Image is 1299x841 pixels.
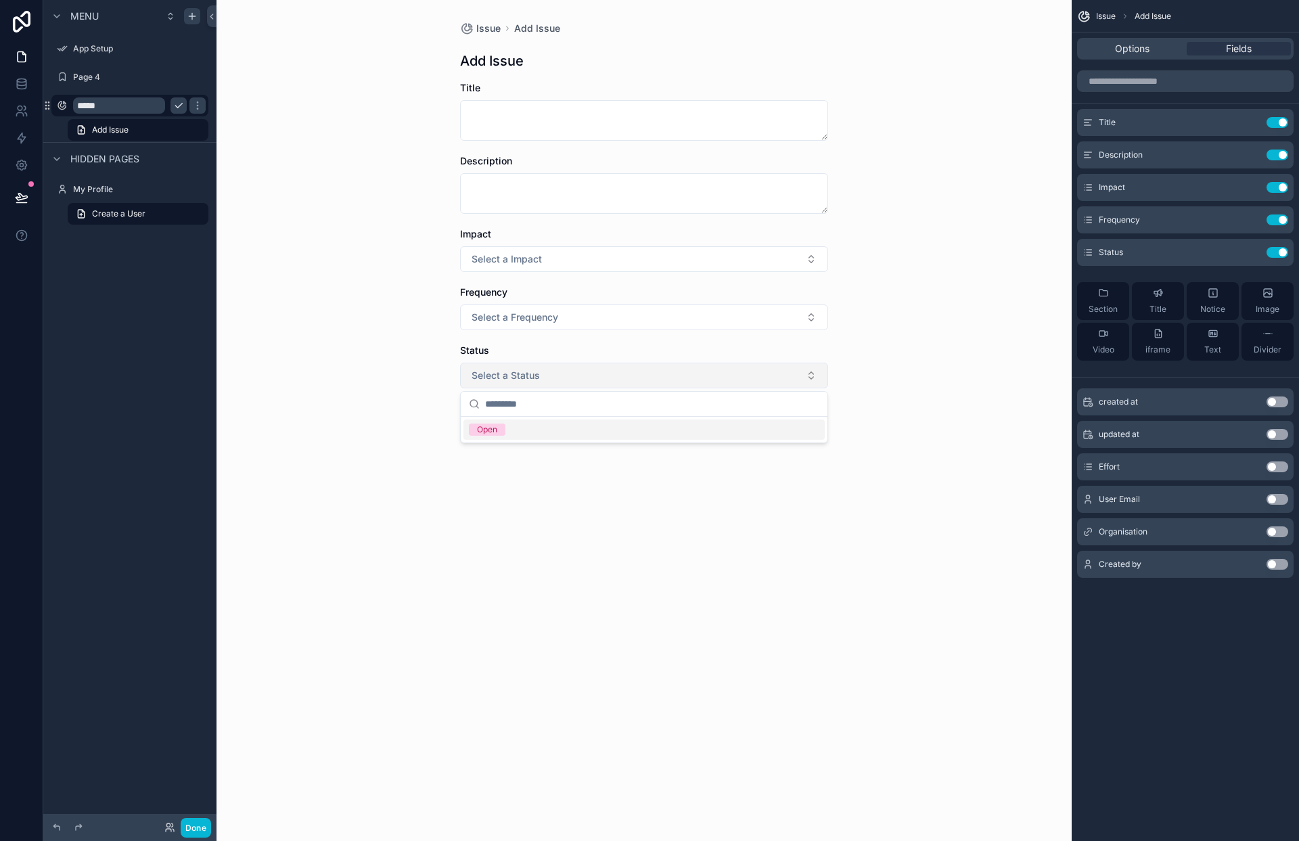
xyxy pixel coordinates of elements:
[1099,247,1123,258] span: Status
[68,119,208,141] a: Add Issue
[1241,282,1294,320] button: Image
[460,51,524,70] h1: Add Issue
[1254,344,1281,355] span: Divider
[1200,304,1225,315] span: Notice
[1149,304,1166,315] span: Title
[92,124,129,135] span: Add Issue
[460,155,512,166] span: Description
[1077,282,1129,320] button: Section
[92,208,145,219] span: Create a User
[460,286,507,298] span: Frequency
[1099,494,1140,505] span: User Email
[70,9,99,23] span: Menu
[1077,323,1129,361] button: Video
[1089,304,1118,315] span: Section
[181,818,211,838] button: Done
[51,66,208,88] a: Page 4
[1096,11,1116,22] span: Issue
[1099,182,1125,193] span: Impact
[460,344,489,356] span: Status
[1132,282,1184,320] button: Title
[1132,323,1184,361] button: iframe
[1241,323,1294,361] button: Divider
[68,203,208,225] a: Create a User
[1135,11,1171,22] span: Add Issue
[51,179,208,200] a: My Profile
[1187,323,1239,361] button: Text
[70,152,139,166] span: Hidden pages
[1099,429,1139,440] span: updated at
[460,304,828,330] button: Select Button
[1145,344,1170,355] span: iframe
[460,22,501,35] a: Issue
[461,417,827,442] div: Suggestions
[1099,559,1141,570] span: Created by
[476,22,501,35] span: Issue
[1099,461,1120,472] span: Effort
[460,363,828,388] button: Select Button
[1256,304,1279,315] span: Image
[1115,42,1149,55] span: Options
[477,424,497,436] div: Open
[472,311,558,324] span: Select a Frequency
[1226,42,1252,55] span: Fields
[1187,282,1239,320] button: Notice
[472,252,542,266] span: Select a Impact
[1099,396,1138,407] span: created at
[1204,344,1221,355] span: Text
[1099,526,1147,537] span: Organisation
[1099,150,1143,160] span: Description
[514,22,560,35] a: Add Issue
[460,82,480,93] span: Title
[73,43,206,54] label: App Setup
[472,369,540,382] span: Select a Status
[460,228,491,240] span: Impact
[73,184,206,195] label: My Profile
[73,72,206,83] label: Page 4
[1093,344,1114,355] span: Video
[1099,214,1140,225] span: Frequency
[460,246,828,272] button: Select Button
[1099,117,1116,128] span: Title
[51,38,208,60] a: App Setup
